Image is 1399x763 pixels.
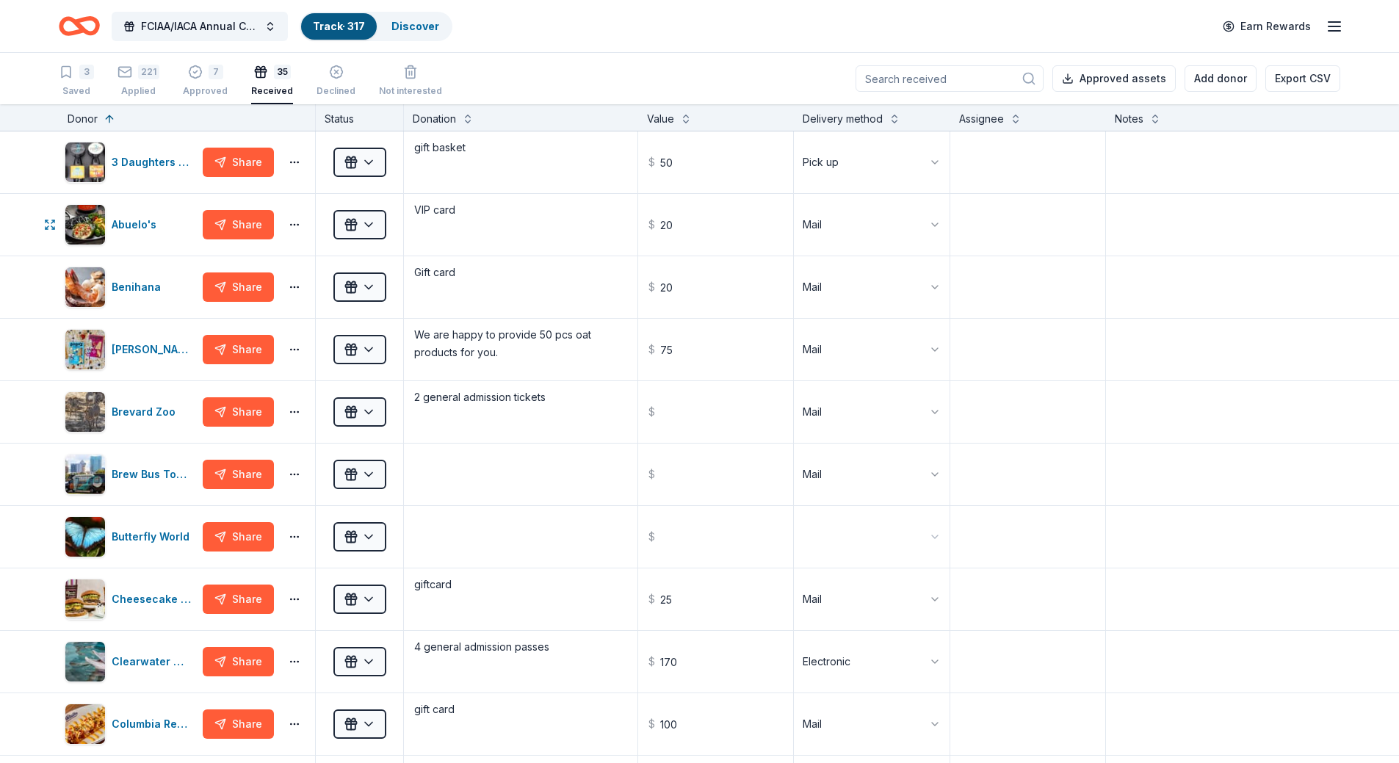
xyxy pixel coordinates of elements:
div: 221 [138,65,159,79]
div: [PERSON_NAME] Bakery [112,341,197,358]
button: Share [203,522,274,552]
div: Clearwater Marine Aquarium [112,653,197,670]
a: Earn Rewards [1214,13,1320,40]
button: Image for Cheesecake FactoryCheesecake Factory [65,579,197,620]
div: Assignee [959,110,1004,128]
button: 221Applied [118,59,159,104]
img: Image for Bobo's Bakery [65,330,105,369]
img: Image for Cheesecake Factory [65,579,105,619]
img: Image for 3 Daughters Brewing [65,142,105,182]
textarea: We are happy to provide 50 pcs oat products for you. [405,320,636,379]
button: Share [203,585,274,614]
a: Home [59,9,100,43]
img: Image for Butterfly World [65,517,105,557]
textarea: VIP card [405,195,636,254]
div: Received [251,85,293,97]
div: Brew Bus Tours [112,466,197,483]
div: 3 [79,65,94,79]
div: 35 [274,65,291,79]
textarea: gift card [405,695,636,753]
button: FCIAA/IACA Annual Conference [112,12,288,41]
div: Butterfly World [112,528,195,546]
textarea: giftcard [405,570,636,629]
div: Declined [317,85,355,97]
button: Image for 3 Daughters Brewing3 Daughters Brewing [65,142,197,183]
button: Image for Columbia RestaurantColumbia Restaurant [65,704,197,745]
button: 7Approved [183,59,228,104]
button: Image for Bobo's Bakery[PERSON_NAME] Bakery [65,329,197,370]
div: Approved [183,85,228,97]
button: 35Received [251,59,293,104]
div: Benihana [112,278,167,296]
div: 3 Daughters Brewing [112,153,197,171]
button: Image for Abuelo's Abuelo's [65,204,197,245]
button: Image for BenihanaBenihana [65,267,197,308]
div: Donor [68,110,98,128]
div: Applied [118,85,159,97]
textarea: gift basket [405,133,636,192]
div: Status [316,104,404,131]
img: Image for Columbia Restaurant [65,704,105,744]
img: Image for Brew Bus Tours [65,455,105,494]
button: Not interested [379,59,442,104]
div: Donation [413,110,456,128]
div: Delivery method [803,110,883,128]
button: Image for Brew Bus ToursBrew Bus Tours [65,454,197,495]
button: Image for Brevard ZooBrevard Zoo [65,391,197,433]
div: Notes [1115,110,1143,128]
button: Add donor [1185,65,1257,92]
button: Image for Clearwater Marine AquariumClearwater Marine Aquarium [65,641,197,682]
button: Share [203,335,274,364]
img: Image for Abuelo's [65,205,105,245]
button: Share [203,647,274,676]
button: Share [203,272,274,302]
button: Export CSV [1265,65,1340,92]
button: Share [203,148,274,177]
div: Abuelo's [112,216,162,234]
span: FCIAA/IACA Annual Conference [141,18,259,35]
button: Image for Butterfly WorldButterfly World [65,516,197,557]
button: Track· 317Discover [300,12,452,41]
button: Share [203,210,274,239]
div: Cheesecake Factory [112,590,197,608]
div: Saved [59,85,94,97]
button: Approved assets [1052,65,1176,92]
button: Share [203,460,274,489]
div: Columbia Restaurant [112,715,197,733]
div: Not interested [379,85,442,97]
button: 3Saved [59,59,94,104]
img: Image for Benihana [65,267,105,307]
textarea: 4 general admission passes [405,632,636,691]
div: Brevard Zoo [112,403,181,421]
button: Share [203,709,274,739]
div: Value [647,110,674,128]
a: Track· 317 [313,20,365,32]
img: Image for Clearwater Marine Aquarium [65,642,105,681]
input: Search received [856,65,1044,92]
img: Image for Brevard Zoo [65,392,105,432]
a: Discover [391,20,439,32]
button: Declined [317,59,355,104]
textarea: 2 general admission tickets [405,383,636,441]
textarea: Gift card [405,258,636,317]
div: 7 [209,65,223,79]
button: Share [203,397,274,427]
